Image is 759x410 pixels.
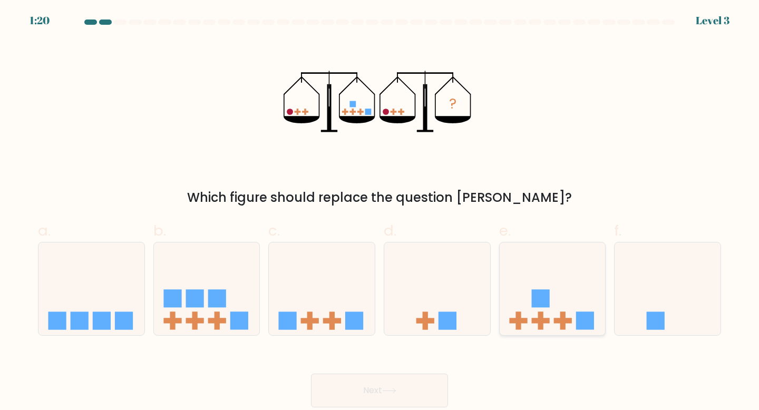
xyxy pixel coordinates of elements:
[384,220,396,241] span: d.
[311,374,448,407] button: Next
[614,220,621,241] span: f.
[30,13,50,28] div: 1:20
[499,220,511,241] span: e.
[38,220,51,241] span: a.
[153,220,166,241] span: b.
[44,188,715,207] div: Which figure should replace the question [PERSON_NAME]?
[449,93,456,114] tspan: ?
[268,220,280,241] span: c.
[696,13,729,28] div: Level 3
